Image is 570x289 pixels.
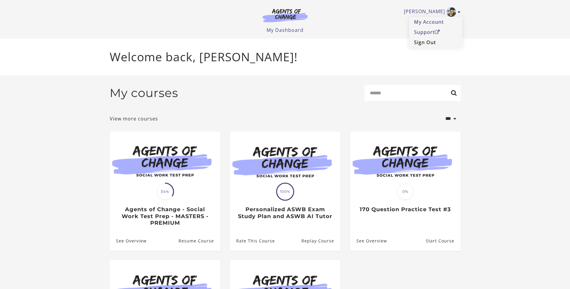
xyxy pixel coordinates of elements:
a: Agents of Change - Social Work Test Prep - MASTERS - PREMIUM: Resume Course [178,231,220,251]
a: Sign Out [409,37,462,47]
h3: Agents of Change - Social Work Test Prep - MASTERS - PREMIUM [116,206,214,227]
a: My Dashboard [267,27,303,33]
h3: 170 Question Practice Test #3 [356,206,454,213]
i: Open in a new window [435,30,440,35]
h2: My courses [110,86,178,100]
a: View more courses [110,115,158,122]
a: 170 Question Practice Test #3: See Overview [350,231,387,251]
a: Personalized ASWB Exam Study Plan and ASWB AI Tutor: Rate This Course [230,231,275,251]
img: Agents of Change Logo [256,8,314,22]
h3: Personalized ASWB Exam Study Plan and ASWB AI Tutor [236,206,334,220]
span: 34% [157,184,173,200]
span: 100% [277,184,293,200]
span: 0% [397,184,413,200]
a: SupportOpen in a new window [409,27,462,37]
a: Toggle menu [404,7,458,17]
a: Personalized ASWB Exam Study Plan and ASWB AI Tutor: Resume Course [301,231,340,251]
a: My Account [409,17,462,27]
a: 170 Question Practice Test #3: Resume Course [425,231,460,251]
p: Welcome back, [PERSON_NAME]! [110,48,461,66]
a: Agents of Change - Social Work Test Prep - MASTERS - PREMIUM: See Overview [110,231,147,251]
